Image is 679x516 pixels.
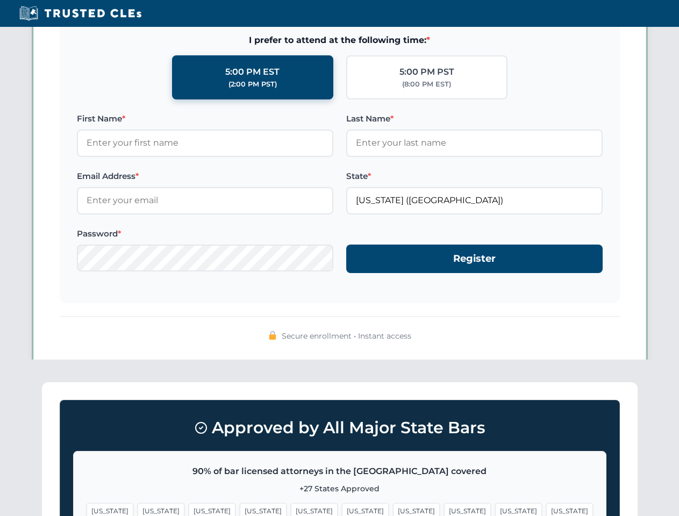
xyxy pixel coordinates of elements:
[402,79,451,90] div: (8:00 PM EST)
[87,483,593,494] p: +27 States Approved
[77,187,333,214] input: Enter your email
[346,187,603,214] input: Florida (FL)
[87,464,593,478] p: 90% of bar licensed attorneys in the [GEOGRAPHIC_DATA] covered
[282,330,411,342] span: Secure enrollment • Instant access
[77,112,333,125] label: First Name
[346,245,603,273] button: Register
[228,79,277,90] div: (2:00 PM PST)
[16,5,145,21] img: Trusted CLEs
[225,65,280,79] div: 5:00 PM EST
[77,227,333,240] label: Password
[346,112,603,125] label: Last Name
[346,170,603,183] label: State
[399,65,454,79] div: 5:00 PM PST
[346,130,603,156] input: Enter your last name
[77,170,333,183] label: Email Address
[268,331,277,340] img: 🔒
[73,413,606,442] h3: Approved by All Major State Bars
[77,130,333,156] input: Enter your first name
[77,33,603,47] span: I prefer to attend at the following time:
